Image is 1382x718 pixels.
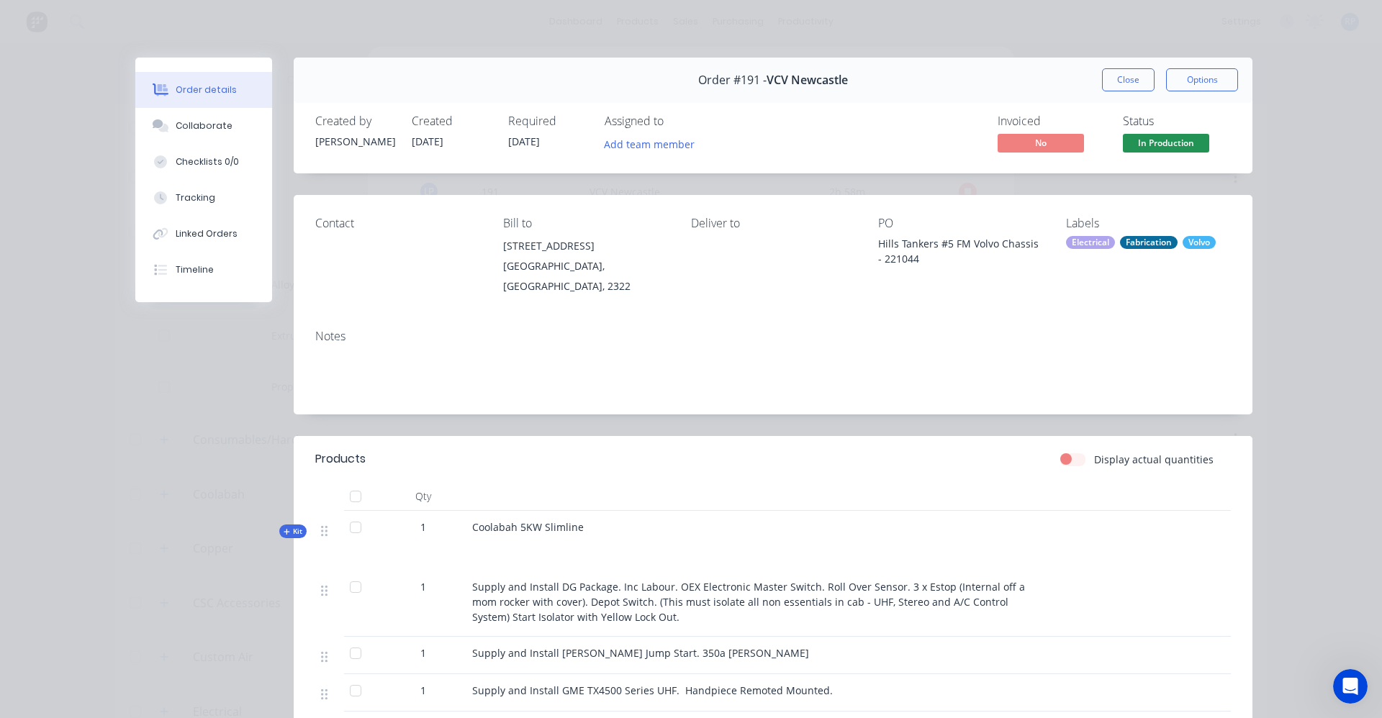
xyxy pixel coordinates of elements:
[315,450,366,468] div: Products
[605,134,703,153] button: Add team member
[1123,134,1209,155] button: In Production
[176,119,232,132] div: Collaborate
[605,114,749,128] div: Assigned to
[380,482,466,511] div: Qty
[1123,114,1231,128] div: Status
[315,217,480,230] div: Contact
[1066,236,1115,249] div: Electrical
[508,135,540,148] span: [DATE]
[1123,134,1209,152] span: In Production
[420,683,426,698] span: 1
[472,580,1028,624] span: Supply and Install DG Package. Inc Labour. OEX Electronic Master Switch. Roll Over Sensor. 3 x Es...
[176,227,238,240] div: Linked Orders
[135,72,272,108] button: Order details
[412,135,443,148] span: [DATE]
[878,236,1043,266] div: Hills Tankers #5 FM Volvo Chassis - 221044
[508,114,587,128] div: Required
[412,114,491,128] div: Created
[503,256,668,296] div: [GEOGRAPHIC_DATA], [GEOGRAPHIC_DATA], 2322
[315,114,394,128] div: Created by
[135,252,272,288] button: Timeline
[1120,236,1178,249] div: Fabrication
[420,579,426,594] span: 1
[1333,669,1368,704] iframe: Intercom live chat
[135,108,272,144] button: Collaborate
[176,191,215,204] div: Tracking
[135,180,272,216] button: Tracking
[176,83,237,96] div: Order details
[472,520,584,534] span: Coolabah 5KW Slimline
[597,134,703,153] button: Add team member
[176,263,214,276] div: Timeline
[998,114,1106,128] div: Invoiced
[503,217,668,230] div: Bill to
[503,236,668,256] div: [STREET_ADDRESS]
[878,217,1043,230] div: PO
[998,134,1084,152] span: No
[1066,217,1231,230] div: Labels
[1094,452,1214,467] label: Display actual quantities
[1102,68,1155,91] button: Close
[135,216,272,252] button: Linked Orders
[315,330,1231,343] div: Notes
[503,236,668,296] div: [STREET_ADDRESS][GEOGRAPHIC_DATA], [GEOGRAPHIC_DATA], 2322
[279,524,307,538] div: Kit
[472,683,833,697] span: Supply and Install GME TX4500 Series UHF. Handpiece Remoted Mounted.
[472,646,809,660] span: Supply and Install [PERSON_NAME] Jump Start. 350a [PERSON_NAME]
[135,144,272,180] button: Checklists 0/0
[420,519,426,535] span: 1
[1166,68,1238,91] button: Options
[767,73,848,87] span: VCV Newcastle
[691,217,856,230] div: Deliver to
[698,73,767,87] span: Order #191 -
[420,645,426,660] span: 1
[176,155,239,168] div: Checklists 0/0
[284,526,302,537] span: Kit
[315,134,394,149] div: [PERSON_NAME]
[1183,236,1216,249] div: Volvo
